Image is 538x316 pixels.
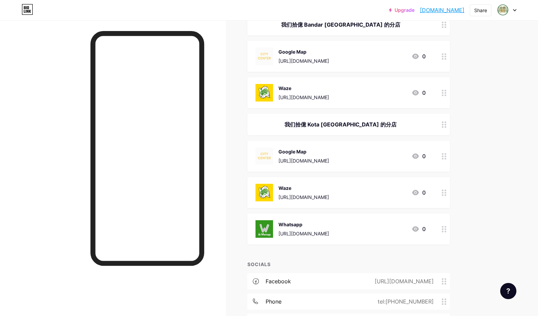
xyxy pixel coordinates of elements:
div: 0 [411,152,426,160]
div: Waze [278,85,329,92]
div: facebook [266,277,291,285]
img: Whatsapp [255,220,273,238]
a: [DOMAIN_NAME] [420,6,464,14]
div: [URL][DOMAIN_NAME] [364,277,442,285]
div: Whatsapp [278,221,329,228]
img: Google Map [255,147,273,165]
img: Google Map [255,48,273,65]
img: Waze [255,84,273,102]
img: shiyichaji [496,4,509,17]
div: 我们拾億 Bandar [GEOGRAPHIC_DATA] 的分店 [255,21,426,29]
a: Upgrade [389,7,414,13]
div: 我们拾億 Kota [GEOGRAPHIC_DATA] 的分店 [255,120,426,128]
div: phone [266,297,281,306]
div: [URL][DOMAIN_NAME] [278,57,329,64]
div: 0 [411,52,426,60]
div: [URL][DOMAIN_NAME] [278,230,329,237]
div: Share [474,7,487,14]
div: [URL][DOMAIN_NAME] [278,94,329,101]
div: [URL][DOMAIN_NAME] [278,194,329,201]
img: Waze [255,184,273,201]
div: 0 [411,89,426,97]
div: tel:[PHONE_NUMBER] [367,297,442,306]
div: Waze [278,184,329,192]
div: 0 [411,225,426,233]
div: SOCIALS [247,261,450,268]
div: 0 [411,189,426,197]
div: Google Map [278,48,329,55]
div: Google Map [278,148,329,155]
div: [URL][DOMAIN_NAME] [278,157,329,164]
